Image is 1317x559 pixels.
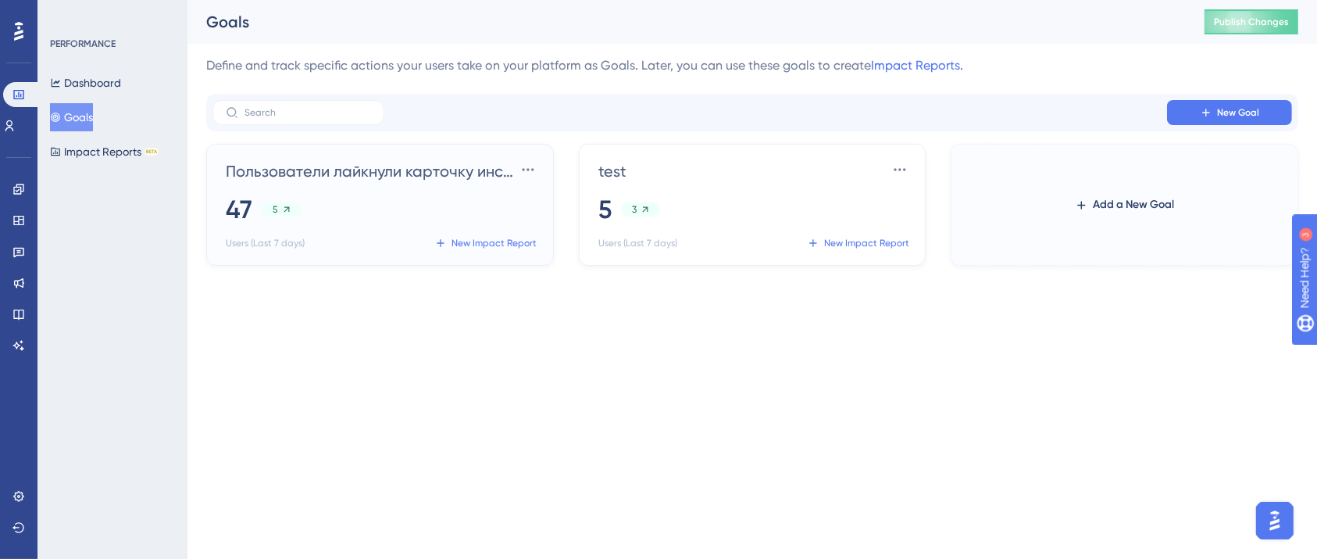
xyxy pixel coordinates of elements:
button: Goals [50,103,93,131]
span: test [598,160,626,182]
button: New Impact Report [431,231,541,256]
span: Need Help? [37,4,98,23]
span: 5 [598,192,612,227]
a: Impact Reports. [871,58,963,73]
button: Publish Changes [1205,9,1298,34]
button: Impact ReportsBETA [50,138,159,166]
button: New Goal [1167,100,1292,125]
span: New Goal [1217,106,1259,119]
span: Publish Changes [1214,16,1289,28]
div: Goals [206,11,1165,33]
iframe: UserGuiding AI Assistant Launcher [1251,497,1298,544]
div: Define and track specific actions your users take on your platform as Goals. Later, you can use t... [206,56,1298,75]
div: PERFORMANCE [50,38,116,50]
span: Users (Last 7 days) [226,237,305,249]
span: 5 [273,203,278,216]
span: Add a New Goal [1093,195,1174,214]
span: 3 [632,203,637,216]
div: BETA [145,148,159,156]
button: Dashboard [50,69,121,97]
span: Users (Last 7 days) [598,237,677,249]
span: New Impact Report [451,237,537,249]
span: 47 [226,192,252,227]
button: Add a New Goal [1050,191,1199,219]
span: New Impact Report [824,237,909,249]
input: Search [244,107,371,118]
button: New Impact Report [803,231,912,256]
span: Пользователи лайкнули карточку инструмента в Маркетплейсе [226,160,516,182]
div: 3 [109,8,113,20]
